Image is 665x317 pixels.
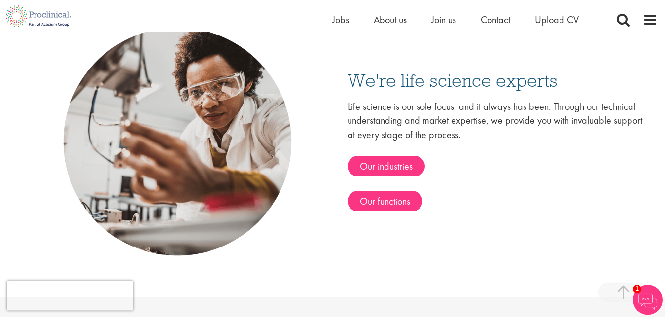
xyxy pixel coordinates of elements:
a: Contact [481,13,510,26]
span: 1 [633,285,641,293]
a: Join us [431,13,456,26]
a: Our functions [348,191,422,212]
a: Upload CV [535,13,579,26]
iframe: reCAPTCHA [7,281,133,310]
h3: We're life science experts [348,71,643,89]
a: Jobs [332,13,349,26]
a: About us [374,13,407,26]
img: Chatbot [633,285,663,315]
div: Life science is our sole focus, and it always has been. Through our technical understanding and m... [348,100,643,212]
a: Our industries [348,156,425,177]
